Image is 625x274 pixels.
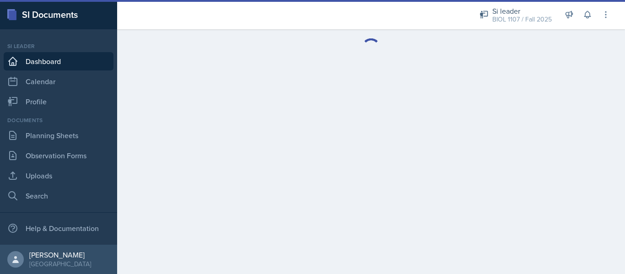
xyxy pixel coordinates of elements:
a: Profile [4,92,113,111]
div: Documents [4,116,113,124]
div: [GEOGRAPHIC_DATA] [29,259,91,269]
div: BIOL 1107 / Fall 2025 [492,15,552,24]
a: Dashboard [4,52,113,70]
div: Help & Documentation [4,219,113,237]
a: Planning Sheets [4,126,113,145]
div: Si leader [4,42,113,50]
a: Uploads [4,167,113,185]
a: Search [4,187,113,205]
a: Calendar [4,72,113,91]
div: [PERSON_NAME] [29,250,91,259]
a: Observation Forms [4,146,113,165]
div: Si leader [492,5,552,16]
